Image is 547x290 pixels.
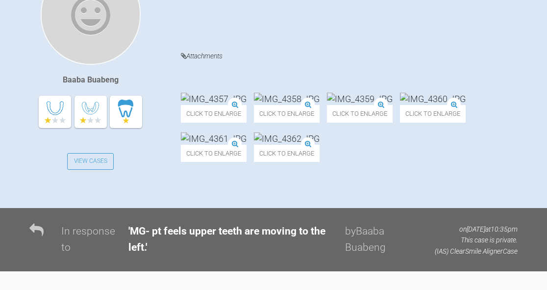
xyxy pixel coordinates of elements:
div: ' MG- pt feels upper teeth are moving to the left. ' [128,223,343,256]
span: Click to enlarge [181,105,247,122]
div: In response to [61,223,126,256]
span: Click to enlarge [181,145,247,162]
div: Baaba Buabeng [63,74,119,86]
span: Click to enlarge [254,145,320,162]
img: IMG_4360.JPG [400,93,466,105]
img: IMG_4357.JPG [181,93,247,105]
p: This case is private. [435,235,518,245]
img: IMG_4359.JPG [327,93,393,105]
img: IMG_4361.JPG [181,132,247,145]
span: Click to enlarge [254,105,320,122]
span: Click to enlarge [327,105,393,122]
h4: Attachments [181,50,518,62]
img: IMG_4358.JPG [254,93,320,105]
a: View Cases [67,153,114,170]
p: on [DATE] at 10:35pm [435,224,518,235]
div: by Baaba Buabeng [345,223,426,256]
img: IMG_4362.JPG [254,132,320,145]
span: Click to enlarge [400,105,466,122]
p: (IAS) ClearSmile Aligner Case [435,246,518,257]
